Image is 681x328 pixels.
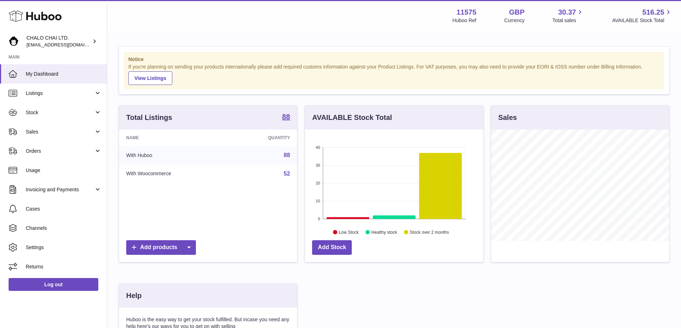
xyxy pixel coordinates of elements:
[552,17,584,24] span: Total sales
[128,56,660,63] strong: Notice
[126,113,172,122] h3: Total Listings
[128,64,660,85] div: If you're planning on sending your products internationally please add required customs informati...
[284,152,290,158] a: 88
[26,35,91,48] div: CHALO CHAI LTD.
[316,163,320,167] text: 30
[9,36,19,47] img: Chalo@chalocompany.com
[26,128,94,135] span: Sales
[26,206,102,212] span: Cases
[126,291,142,301] h3: Help
[552,7,584,24] a: 30.37 Total sales
[26,71,102,77] span: My Dashboard
[282,113,290,122] a: 88
[119,165,230,183] td: With Woocommerce
[126,240,196,255] a: Add products
[230,130,297,146] th: Quantity
[509,7,524,17] strong: GBP
[312,113,392,122] h3: AVAILABLE Stock Total
[371,229,398,234] text: Healthy stock
[26,148,94,155] span: Orders
[26,167,102,174] span: Usage
[282,113,290,120] strong: 88
[26,109,94,116] span: Stock
[504,17,525,24] div: Currency
[26,263,102,270] span: Returns
[642,7,664,17] span: 516.25
[26,244,102,251] span: Settings
[316,199,320,203] text: 10
[316,145,320,150] text: 40
[498,113,517,122] h3: Sales
[26,225,102,232] span: Channels
[9,278,98,291] a: Log out
[119,146,230,165] td: With Huboo
[316,181,320,185] text: 20
[339,229,359,234] text: Low Stock
[128,71,172,85] a: View Listings
[318,217,320,221] text: 0
[558,7,576,17] span: 30.37
[312,240,352,255] a: Add Stock
[119,130,230,146] th: Name
[26,42,105,47] span: [EMAIL_ADDRESS][DOMAIN_NAME]
[410,229,449,234] text: Stock over 2 months
[26,186,94,193] span: Invoicing and Payments
[284,171,290,177] a: 52
[612,7,672,24] a: 516.25 AVAILABLE Stock Total
[457,7,477,17] strong: 11575
[612,17,672,24] span: AVAILABLE Stock Total
[453,17,477,24] div: Huboo Ref
[26,90,94,97] span: Listings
